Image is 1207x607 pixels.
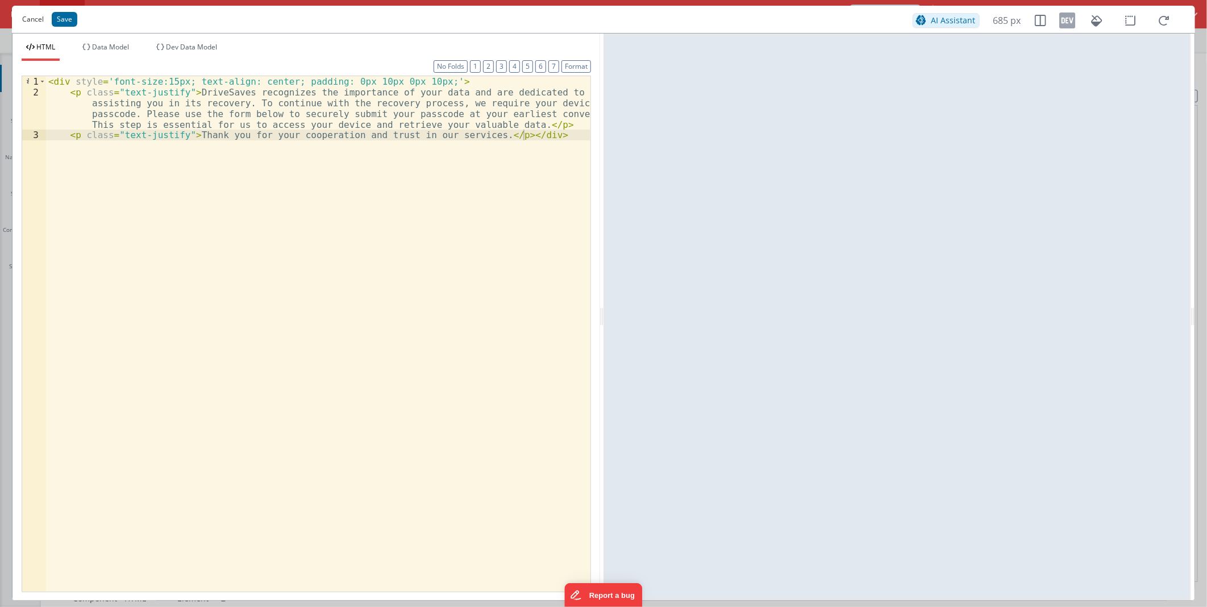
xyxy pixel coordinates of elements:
button: No Folds [434,60,468,73]
span: 685 px [993,14,1021,27]
button: 3 [496,60,507,73]
span: Dev Data Model [166,42,217,52]
button: 1 [470,60,481,73]
button: Format [561,60,591,73]
span: Data Model [92,42,129,52]
button: Cancel [16,11,49,27]
button: 6 [535,60,546,73]
button: 5 [522,60,533,73]
span: AI Assistant [931,15,976,26]
button: 4 [509,60,520,73]
div: 2 [22,87,46,130]
iframe: Marker.io feedback button [565,583,643,607]
button: 2 [483,60,494,73]
button: Save [52,12,77,27]
button: AI Assistant [913,13,980,28]
div: 3 [22,130,46,140]
span: HTML [36,42,55,52]
button: 7 [548,60,559,73]
div: 1 [22,76,46,87]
